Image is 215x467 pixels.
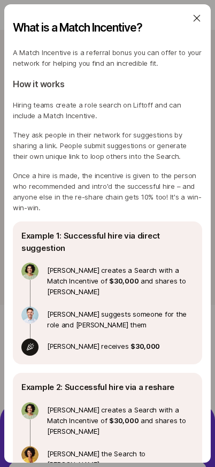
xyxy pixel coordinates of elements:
[21,307,39,324] img: avatar
[13,47,202,68] p: A Match Incentive is a referral bonus you can offer to your network for helping you find an incre...
[13,170,202,213] p: Once a hire is made, the incentive is given to the person who recommended and intro'd the success...
[21,381,194,394] p: Example 2: Successful hire via a reshare
[21,446,39,463] img: avatar
[13,77,202,91] p: How it works
[13,99,202,121] p: Hiring teams create a role search on Liftoff and can include a Match Incentive.
[47,402,194,437] p: [PERSON_NAME] creates a Search with a Match Incentive of and shares to [PERSON_NAME]
[21,263,39,280] img: avatar
[13,13,166,34] p: What is a Match Incentive?
[13,129,202,162] p: They ask people in their network for suggestions by sharing a link. People submit suggestions or ...
[130,342,160,350] span: $30,000
[109,416,139,425] span: $30,000
[21,230,194,254] p: Example 1: Successful hire via direct suggestion
[47,307,194,330] p: [PERSON_NAME] suggests someone for the role and [PERSON_NAME] them
[109,277,139,285] span: $30,000
[47,263,194,297] p: [PERSON_NAME] creates a Search with a Match Incentive of and shares to [PERSON_NAME]
[47,339,194,356] p: [PERSON_NAME] receives
[21,402,39,419] img: avatar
